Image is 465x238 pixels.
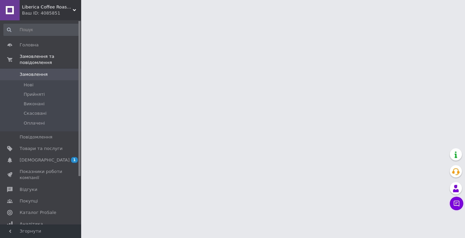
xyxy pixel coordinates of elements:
span: Відгуки [20,187,37,193]
span: Покупці [20,198,38,204]
input: Пошук [3,24,80,36]
span: Нові [24,82,33,88]
span: Замовлення та повідомлення [20,53,81,66]
span: Аналітика [20,221,43,227]
span: Замовлення [20,71,48,78]
span: Виконані [24,101,45,107]
span: Повідомлення [20,134,52,140]
span: Головна [20,42,39,48]
span: 1 [71,157,78,163]
span: Скасовані [24,110,47,116]
button: Чат з покупцем [450,197,463,210]
span: Показники роботи компанії [20,169,63,181]
span: Каталог ProSale [20,210,56,216]
span: Liberica Coffee Roasters [22,4,73,10]
span: Оплачені [24,120,45,126]
div: Ваш ID: 4085851 [22,10,81,16]
span: [DEMOGRAPHIC_DATA] [20,157,70,163]
span: Прийняті [24,91,45,98]
span: Товари та послуги [20,146,63,152]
